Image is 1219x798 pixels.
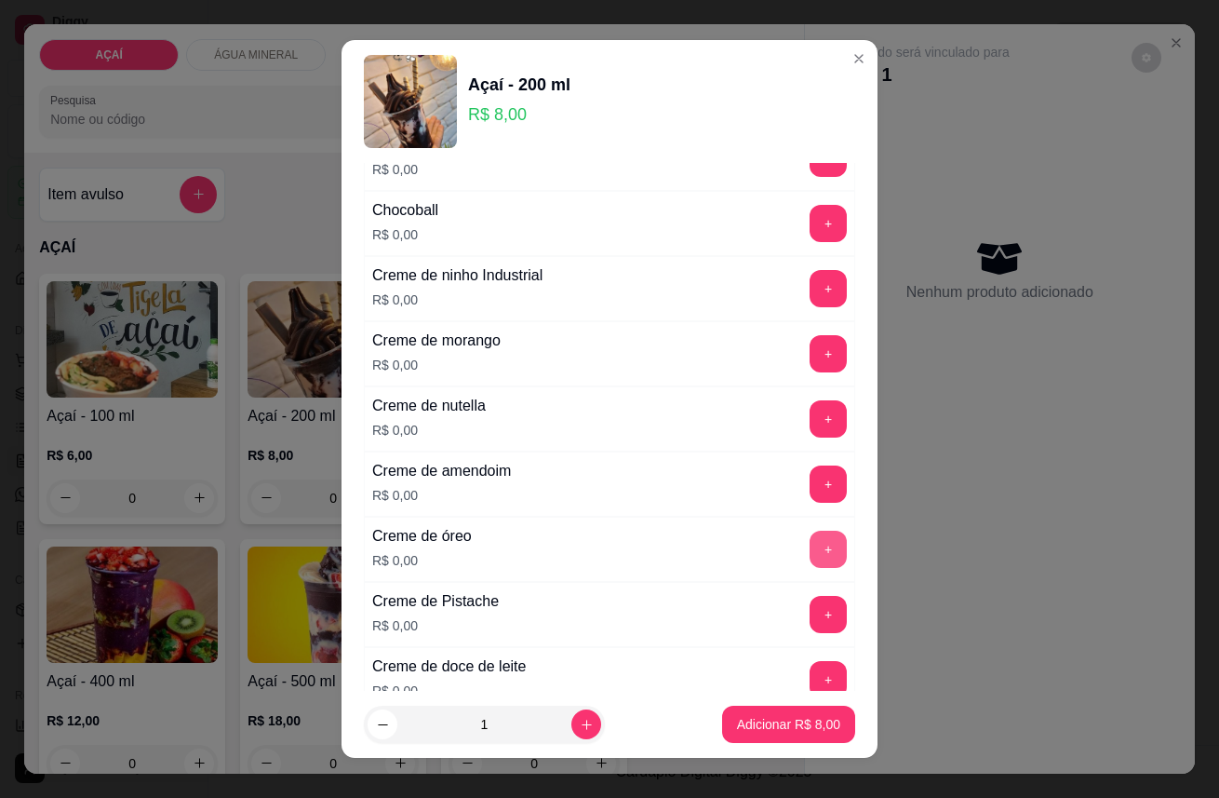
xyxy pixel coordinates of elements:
button: Adicionar R$ 8,00 [722,706,855,743]
p: Adicionar R$ 8,00 [737,715,840,734]
button: add [810,335,847,372]
p: R$ 0,00 [372,616,499,635]
button: add [810,400,847,438]
button: add [810,661,847,698]
div: Creme de Pistache [372,590,499,613]
button: add [810,466,847,503]
img: product-image [364,55,457,148]
p: R$ 0,00 [372,291,543,309]
p: R$ 0,00 [372,551,472,570]
div: Creme de morango [372,330,501,352]
p: R$ 0,00 [372,421,486,440]
p: R$ 0,00 [372,225,438,244]
div: Creme de óreo [372,525,472,548]
div: Creme de ninho Industrial [372,264,543,287]
button: add [810,205,847,242]
button: add [810,596,847,633]
p: R$ 0,00 [372,356,501,374]
p: R$ 0,00 [372,160,418,179]
p: R$ 0,00 [372,486,511,505]
div: Creme de doce de leite [372,656,526,678]
button: Close [844,44,874,74]
p: R$ 8,00 [468,101,570,128]
div: Chocoball [372,199,438,222]
div: Creme de amendoim [372,460,511,482]
button: decrease-product-quantity [368,710,397,739]
button: increase-product-quantity [571,710,601,739]
p: R$ 0,00 [372,682,526,700]
button: add [810,531,847,568]
button: add [810,270,847,307]
div: Creme de nutella [372,395,486,417]
div: Açaí - 200 ml [468,72,570,98]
